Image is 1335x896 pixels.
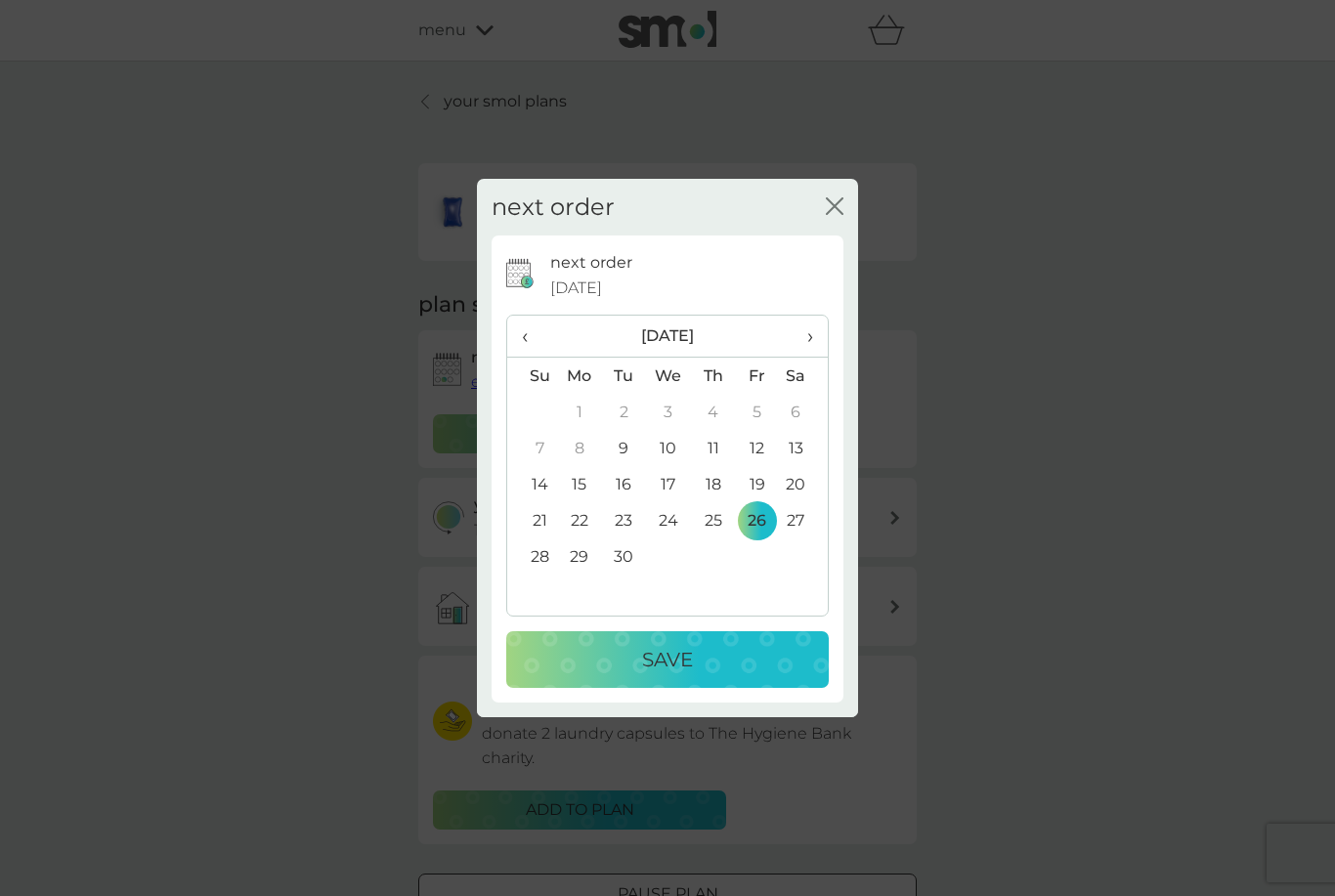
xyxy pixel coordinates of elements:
th: Th [691,358,735,395]
td: 11 [691,430,735,466]
td: 2 [602,394,646,430]
td: 22 [557,502,602,538]
td: 6 [779,394,828,430]
th: Mo [557,358,602,395]
td: 30 [602,538,646,575]
td: 27 [779,502,828,538]
p: Save [642,644,693,675]
td: 8 [557,430,602,466]
td: 13 [779,430,828,466]
th: Fr [735,358,779,395]
td: 4 [691,394,735,430]
td: 25 [691,502,735,538]
td: 21 [507,502,557,538]
button: Save [506,631,829,688]
td: 28 [507,538,557,575]
p: next order [550,250,632,276]
td: 7 [507,430,557,466]
td: 19 [735,466,779,502]
td: 10 [646,430,691,466]
td: 23 [602,502,646,538]
td: 14 [507,466,557,502]
th: Sa [779,358,828,395]
td: 29 [557,538,602,575]
td: 12 [735,430,779,466]
td: 17 [646,466,691,502]
span: ‹ [522,316,542,357]
td: 16 [602,466,646,502]
td: 3 [646,394,691,430]
td: 24 [646,502,691,538]
td: 9 [602,430,646,466]
span: › [794,316,813,357]
th: We [646,358,691,395]
th: Tu [602,358,646,395]
th: [DATE] [557,316,779,358]
h2: next order [492,193,615,222]
td: 26 [735,502,779,538]
td: 15 [557,466,602,502]
button: close [826,197,843,218]
td: 1 [557,394,602,430]
td: 5 [735,394,779,430]
td: 18 [691,466,735,502]
td: 20 [779,466,828,502]
th: Su [507,358,557,395]
span: [DATE] [550,276,602,301]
